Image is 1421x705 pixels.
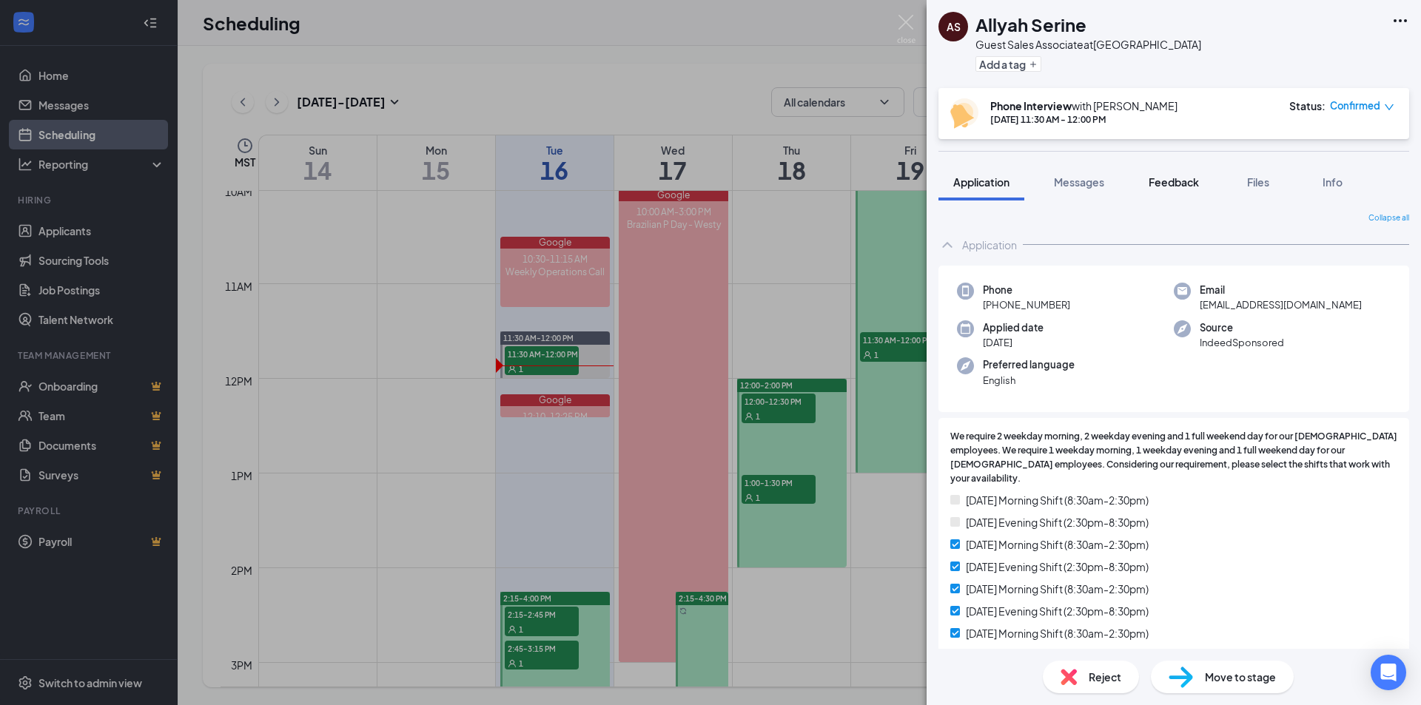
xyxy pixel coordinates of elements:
span: Move to stage [1205,669,1276,685]
span: Phone [983,283,1070,297]
span: Feedback [1149,175,1199,189]
span: [EMAIL_ADDRESS][DOMAIN_NAME] [1200,297,1362,312]
span: Email [1200,283,1362,297]
div: Guest Sales Associate at [GEOGRAPHIC_DATA] [975,37,1201,52]
span: Messages [1054,175,1104,189]
span: Application [953,175,1010,189]
span: [PHONE_NUMBER] [983,297,1070,312]
span: Reject [1089,669,1121,685]
span: [DATE] Morning Shift (8:30am-2:30pm) [966,492,1149,508]
div: with [PERSON_NAME] [990,98,1178,113]
button: PlusAdd a tag [975,56,1041,72]
span: English [983,373,1075,388]
span: IndeedSponsored [1200,335,1284,350]
div: [DATE] 11:30 AM - 12:00 PM [990,113,1178,126]
span: Collapse all [1368,212,1409,224]
span: [DATE] Evening Shift (2:30pm-8:30pm) [966,514,1149,530]
div: AS [947,19,961,34]
div: Application [962,237,1017,252]
span: [DATE] Evening Shift (2:30pm-8:30pm) [966,603,1149,619]
span: Preferred language [983,357,1075,372]
span: [DATE] Morning Shift (8:30am-2:30pm) [966,581,1149,597]
span: Files [1247,175,1269,189]
span: [DATE] Evening Shift (2:30pm-8:30pm) [966,647,1149,664]
span: [DATE] Evening Shift (2:30pm-8:30pm) [966,559,1149,575]
span: Applied date [983,320,1044,335]
svg: Plus [1029,60,1038,69]
div: Open Intercom Messenger [1371,655,1406,690]
svg: ChevronUp [938,236,956,254]
span: [DATE] [983,335,1044,350]
span: [DATE] Morning Shift (8:30am-2:30pm) [966,536,1149,553]
span: down [1384,102,1394,112]
div: Status : [1289,98,1326,113]
b: Phone Interview [990,99,1072,112]
span: Info [1323,175,1343,189]
svg: Ellipses [1391,12,1409,30]
span: We require 2 weekday morning, 2 weekday evening and 1 full weekend day for our [DEMOGRAPHIC_DATA]... [950,430,1397,485]
span: [DATE] Morning Shift (8:30am-2:30pm) [966,625,1149,641]
h1: Allyah Serine [975,12,1086,37]
span: Confirmed [1330,98,1380,113]
span: Source [1200,320,1284,335]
